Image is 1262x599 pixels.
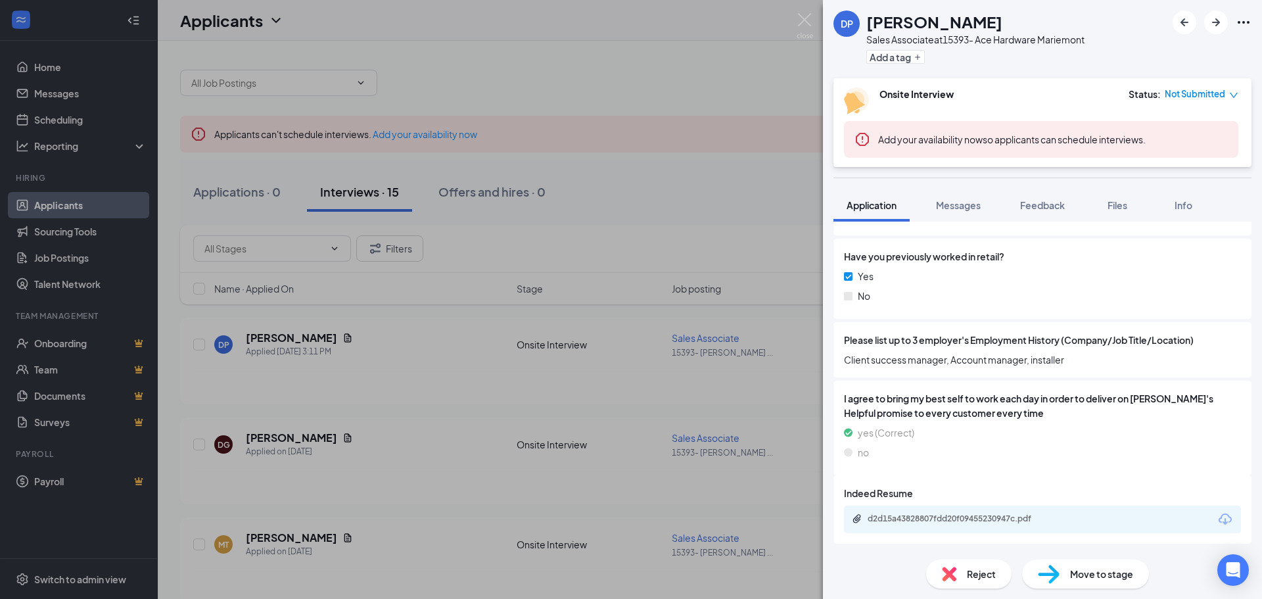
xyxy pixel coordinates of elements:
span: Messages [936,199,981,211]
svg: Ellipses [1236,14,1251,30]
a: Paperclipd2d15a43828807fdd20f09455230947c.pdf [852,514,1065,526]
span: Have you previously worked in retail? [844,249,1004,264]
div: d2d15a43828807fdd20f09455230947c.pdf [868,514,1052,524]
span: down [1229,91,1238,100]
span: No [858,289,870,303]
span: Reject [967,567,996,581]
span: Please list up to 3 employer's Employment History (Company/Job Title/Location) [844,333,1194,347]
span: Info [1175,199,1192,211]
div: Open Intercom Messenger [1217,554,1249,586]
svg: ArrowRight [1208,14,1224,30]
svg: Plus [914,53,922,61]
h1: [PERSON_NAME] [866,11,1002,33]
span: Not Submitted [1165,87,1225,101]
svg: Paperclip [852,514,862,524]
button: ArrowRight [1204,11,1228,34]
span: yes (Correct) [858,425,914,440]
span: Client success manager, Account manager, installer [844,352,1241,367]
svg: ArrowLeftNew [1177,14,1192,30]
span: so applicants can schedule interviews. [878,133,1146,145]
span: no [858,445,869,460]
span: Indeed Resume [844,486,913,500]
span: Feedback [1020,199,1065,211]
button: ArrowLeftNew [1173,11,1196,34]
button: Add your availability now [878,133,983,146]
div: Sales Associate at 15393- Ace Hardware Mariemont [866,33,1085,46]
div: Status : [1129,87,1161,101]
svg: Error [854,132,870,147]
span: Application [847,199,897,211]
button: PlusAdd a tag [866,50,925,64]
span: Files [1108,199,1127,211]
span: I agree to bring my best self to work each day in order to deliver on [PERSON_NAME]'s Helpful pro... [844,391,1241,420]
span: Yes [858,269,874,283]
svg: Download [1217,512,1233,527]
b: Onsite Interview [879,88,954,100]
div: DP [841,17,853,30]
span: Move to stage [1070,567,1133,581]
